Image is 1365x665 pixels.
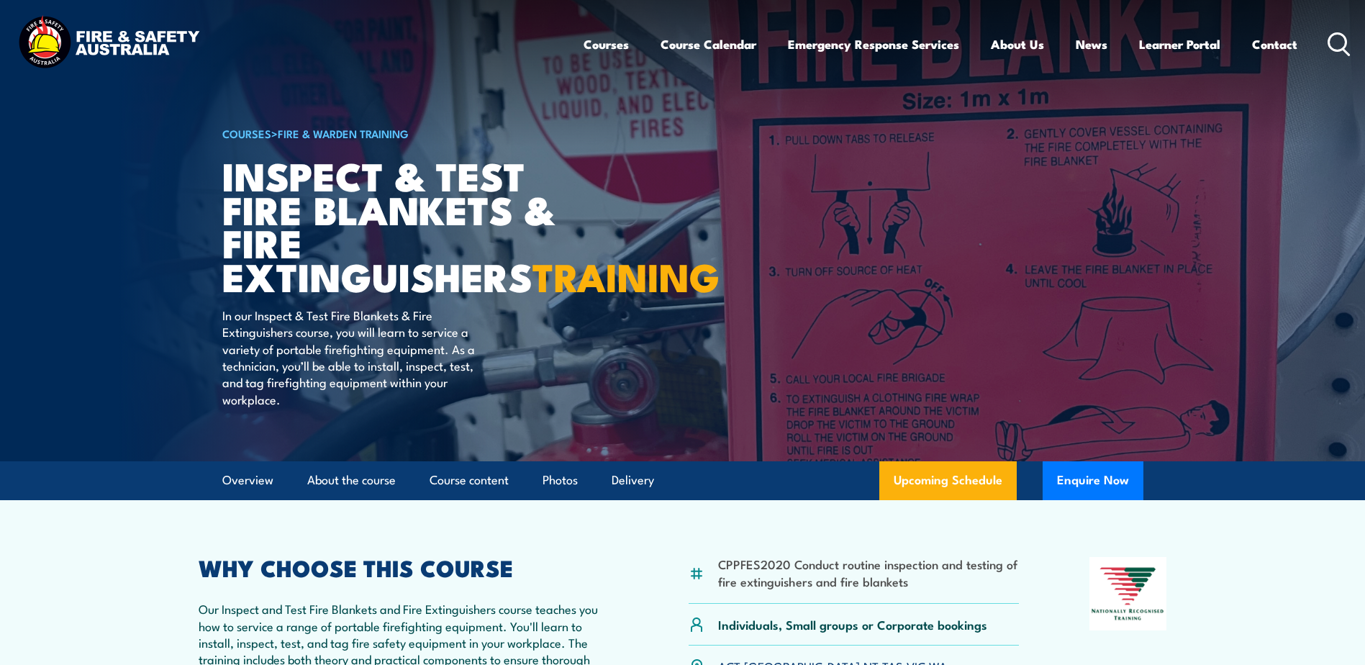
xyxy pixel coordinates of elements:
[718,616,987,633] p: Individuals, Small groups or Corporate bookings
[1089,557,1167,630] img: Nationally Recognised Training logo.
[222,125,578,142] h6: >
[718,556,1020,589] li: CPPFES2020 Conduct routine inspection and testing of fire extinguishers and fire blankets
[307,461,396,499] a: About the course
[199,557,619,577] h2: WHY CHOOSE THIS COURSE
[222,158,578,293] h1: Inspect & Test Fire Blankets & Fire Extinguishers
[222,461,273,499] a: Overview
[430,461,509,499] a: Course content
[612,461,654,499] a: Delivery
[1139,25,1220,63] a: Learner Portal
[1076,25,1107,63] a: News
[543,461,578,499] a: Photos
[222,307,485,407] p: In our Inspect & Test Fire Blankets & Fire Extinguishers course, you will learn to service a vari...
[532,245,720,305] strong: TRAINING
[991,25,1044,63] a: About Us
[278,125,409,141] a: Fire & Warden Training
[584,25,629,63] a: Courses
[788,25,959,63] a: Emergency Response Services
[1043,461,1143,500] button: Enquire Now
[879,461,1017,500] a: Upcoming Schedule
[1252,25,1297,63] a: Contact
[661,25,756,63] a: Course Calendar
[222,125,271,141] a: COURSES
